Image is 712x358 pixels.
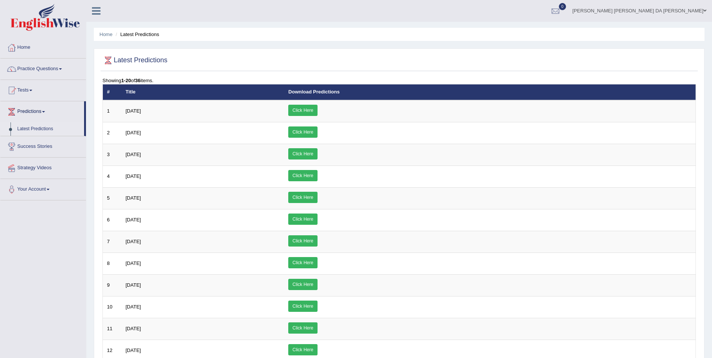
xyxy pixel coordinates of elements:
b: 1-20 [121,78,131,83]
a: Click Here [288,148,317,159]
span: [DATE] [126,152,141,157]
td: 1 [103,100,122,122]
a: Practice Questions [0,59,86,77]
a: Predictions [0,101,84,120]
a: Home [99,32,113,37]
a: Click Here [288,322,317,334]
a: Click Here [288,105,317,116]
span: [DATE] [126,239,141,244]
th: # [103,84,122,100]
span: [DATE] [126,195,141,201]
th: Download Predictions [284,84,695,100]
li: Latest Predictions [114,31,159,38]
td: 5 [103,187,122,209]
a: Tests [0,80,86,99]
a: Latest Predictions [14,122,84,136]
a: Click Here [288,192,317,203]
b: 36 [135,78,140,83]
span: [DATE] [126,260,141,266]
span: [DATE] [126,326,141,331]
a: Click Here [288,279,317,290]
th: Title [122,84,284,100]
td: 8 [103,253,122,274]
span: [DATE] [126,173,141,179]
td: 4 [103,165,122,187]
td: 10 [103,296,122,318]
span: [DATE] [126,108,141,114]
div: Showing of items. [102,77,696,84]
span: [DATE] [126,347,141,353]
td: 3 [103,144,122,165]
span: [DATE] [126,304,141,310]
a: Home [0,37,86,56]
a: Click Here [288,257,317,268]
td: 7 [103,231,122,253]
a: Click Here [288,214,317,225]
td: 6 [103,209,122,231]
a: Click Here [288,126,317,138]
a: Strategy Videos [0,158,86,176]
td: 2 [103,122,122,144]
h2: Latest Predictions [102,55,167,66]
a: Click Here [288,344,317,355]
a: Click Here [288,301,317,312]
span: [DATE] [126,282,141,288]
td: 9 [103,274,122,296]
span: [DATE] [126,130,141,135]
span: [DATE] [126,217,141,223]
a: Click Here [288,235,317,247]
td: 11 [103,318,122,340]
a: Your Account [0,179,86,198]
a: Success Stories [0,136,86,155]
a: Click Here [288,170,317,181]
span: 0 [559,3,566,10]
